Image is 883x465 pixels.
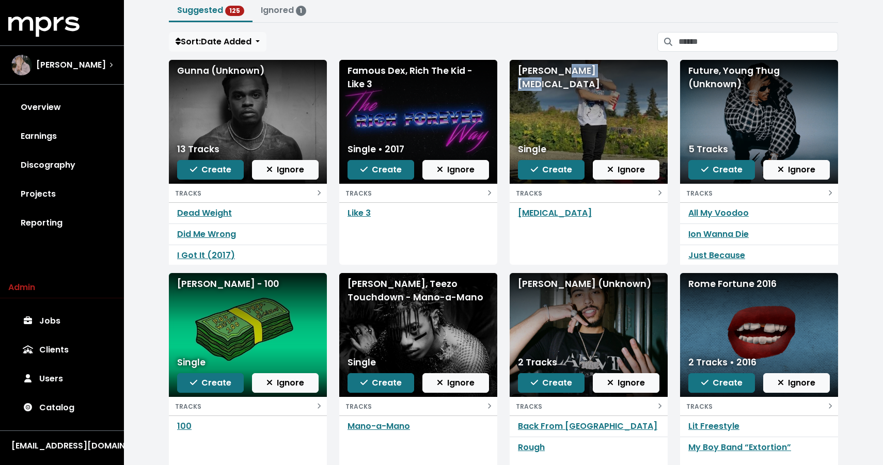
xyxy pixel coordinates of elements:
[688,160,755,180] button: Create
[688,277,830,291] div: Rome Fortune 2016
[688,207,749,219] a: All My Voodoo
[763,373,830,393] button: Ignore
[516,189,542,198] small: TRACKS
[688,142,728,156] div: 5 Tracks
[175,189,201,198] small: TRACKS
[688,441,791,453] a: My Boy Band “Extortion”
[518,207,592,219] a: [MEDICAL_DATA]
[11,55,32,75] img: The selected account / producer
[296,6,307,16] span: 1
[177,64,319,77] div: Gunna (Unknown)
[348,160,414,180] button: Create
[686,402,713,411] small: TRACKS
[531,377,572,389] span: Create
[688,356,756,369] div: 2 Tracks • 2016
[169,32,266,52] button: Sort:Date Added
[190,377,231,389] span: Create
[680,397,838,415] button: TRACKS
[778,377,815,389] span: Ignore
[339,184,497,202] button: TRACKS
[177,373,244,393] button: Create
[266,377,304,389] span: Ignore
[176,36,251,47] span: Sort: Date Added
[510,397,668,415] button: TRACKS
[8,335,116,364] a: Clients
[8,20,80,32] a: mprs logo
[679,32,838,52] input: Search suggested projects
[518,277,659,291] div: [PERSON_NAME] (Unknown)
[531,164,572,175] span: Create
[8,180,116,209] a: Projects
[348,420,410,432] a: Mano-a-Mano
[518,160,585,180] button: Create
[701,377,743,389] span: Create
[175,402,201,411] small: TRACKS
[348,142,404,156] div: Single • 2017
[688,249,745,261] a: Just Because
[252,373,319,393] button: Ignore
[422,160,489,180] button: Ignore
[516,402,542,411] small: TRACKS
[36,59,106,71] span: [PERSON_NAME]
[8,439,116,453] button: [EMAIL_ADDRESS][DOMAIN_NAME]
[593,160,659,180] button: Ignore
[518,142,546,156] div: Single
[680,184,838,202] button: TRACKS
[345,189,372,198] small: TRACKS
[177,4,244,16] a: Suggested 125
[518,373,585,393] button: Create
[177,228,236,240] a: Did Me Wrong
[518,64,659,91] div: [PERSON_NAME][MEDICAL_DATA]
[348,64,489,91] div: Famous Dex, Rich The Kid - Like 3
[518,441,545,453] a: Rough
[177,142,219,156] div: 13 Tracks
[8,307,116,335] a: Jobs
[11,440,113,452] div: [EMAIL_ADDRESS][DOMAIN_NAME]
[437,164,475,175] span: Ignore
[177,160,244,180] button: Create
[177,277,319,291] div: [PERSON_NAME] - 100
[348,277,489,304] div: [PERSON_NAME], Teezo Touchdown - Mano-a-Mano
[688,228,749,240] a: Ion Wanna Die
[360,164,402,175] span: Create
[688,373,755,393] button: Create
[169,184,327,202] button: TRACKS
[8,393,116,422] a: Catalog
[177,356,206,369] div: Single
[177,207,232,219] a: Dead Weight
[8,93,116,122] a: Overview
[778,164,815,175] span: Ignore
[348,207,371,219] a: Like 3
[345,402,372,411] small: TRACKS
[8,122,116,151] a: Earnings
[593,373,659,393] button: Ignore
[510,184,668,202] button: TRACKS
[688,64,830,91] div: Future, Young Thug (Unknown)
[8,151,116,180] a: Discography
[348,356,376,369] div: Single
[518,420,657,432] a: Back From [GEOGRAPHIC_DATA]
[339,397,497,415] button: TRACKS
[261,4,307,16] a: Ignored 1
[169,397,327,415] button: TRACKS
[190,164,231,175] span: Create
[688,420,739,432] a: Lit Freestyle
[607,164,645,175] span: Ignore
[518,356,557,369] div: 2 Tracks
[348,373,414,393] button: Create
[8,209,116,237] a: Reporting
[8,364,116,393] a: Users
[763,160,830,180] button: Ignore
[701,164,743,175] span: Create
[686,189,713,198] small: TRACKS
[437,377,475,389] span: Ignore
[177,420,192,432] a: 100
[177,249,235,261] a: I Got It (2017)
[422,373,489,393] button: Ignore
[225,6,244,16] span: 125
[360,377,402,389] span: Create
[252,160,319,180] button: Ignore
[266,164,304,175] span: Ignore
[607,377,645,389] span: Ignore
